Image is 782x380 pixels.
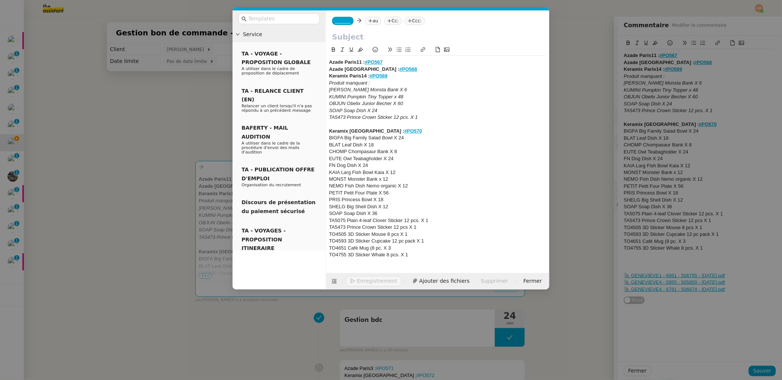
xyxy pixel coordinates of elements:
[346,276,402,286] button: Enregistrement
[329,114,418,120] em: TA5473 Prince Crown Sticker 12 pcs. X 1
[329,94,404,99] em: KUMINI Pumpkin Tiny Topper x 48
[329,203,546,210] div: SHELG Big Shell Dish X 12
[242,141,300,155] span: A utiliser dans le cadre de la procédure d'envoi des mails d'audition
[384,17,402,25] nz-tag: Cc:
[365,17,381,25] nz-tag: au
[329,210,546,217] div: SOAP Soap Dish X 36
[242,66,299,76] span: A utiliser dans le cadre de proposition de déplacement
[242,125,288,139] span: BAFERTY - MAIL AUDITION
[408,276,474,286] button: Ajouter des fichiers
[329,108,378,113] em: SOAP Soap Dish X 24
[242,183,301,187] span: Organisation du recrutement
[329,169,546,176] div: KAIA Larg Fish Bowl Kaia X 12
[242,228,286,251] span: TA - VOYAGES - PROPOSITION ITINERAIRE
[335,18,351,23] span: _______
[524,277,542,285] span: Fermer
[329,59,365,65] strong: Azade Paris11 :
[242,104,312,113] span: Relancer un client lorsqu'il n'a pas répondu à un précédent message
[329,134,546,141] div: BIGFA Big Family Salad Bowl X 24
[519,276,546,286] button: Fermer
[329,148,546,155] div: CHOMP Chompasaur Bank X 8
[242,199,316,214] span: Discours de présentation du paiement sécurisé
[329,224,546,231] div: TA5473 Prince Crown Sticker 12 pcs X 1
[233,27,326,42] div: Service
[329,66,400,72] strong: Azade [GEOGRAPHIC_DATA] :
[332,31,543,42] input: Subject
[405,17,425,25] nz-tag: Ccc:
[329,101,403,106] em: OBJUN Obelix Junior Becher X 60
[329,128,404,134] strong: Keramix [GEOGRAPHIC_DATA] :
[329,73,370,79] strong: Keramix Paris14 :
[329,238,546,244] div: TO4593 3D Sticker Cupcake 12 pc pack X 1
[370,73,388,79] a: #PO569
[329,80,370,86] em: Produit manquant :
[329,251,546,258] div: TO4755 3D Sticker Whale 8 pcs. X 1
[419,277,470,285] span: Ajouter des fichiers
[329,183,546,189] div: NEMO Fish Dish Nemo organic X 12
[242,88,304,102] span: TA - RELANCE CLIENT (EN)
[329,142,546,148] div: BLAT Leaf Dish X 18
[404,128,422,134] a: #PO570
[365,59,383,65] a: #PO567
[329,217,546,224] div: TA5075 Plain 4-leaf Clover Sticker 12 pcs. X 1
[329,245,546,251] div: TO4651 Café Mug (8 pc. X 3
[400,66,417,72] a: #PO568
[476,276,513,286] button: Supprimer
[243,30,323,39] span: Service
[329,162,546,169] div: FN Dog Dish X 24
[242,51,310,65] span: TA - VOYAGE - PROPOSITION GLOBALE
[242,167,315,181] span: TA - PUBLICATION OFFRE D'EMPLOI
[329,190,546,196] div: PETIT Petit Four Plate X 56
[329,231,546,238] div: TO4505 3D Sticker Mouse 8 pcs X 1
[329,87,407,92] em: [PERSON_NAME] Monsta Bank X 6
[329,176,546,183] div: MONST Monster Bank x 12
[329,196,546,203] div: PRIS Princess Bowl X 18
[329,155,546,162] div: EUTE Owl Teabagholder X 24
[248,15,315,23] input: Templates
